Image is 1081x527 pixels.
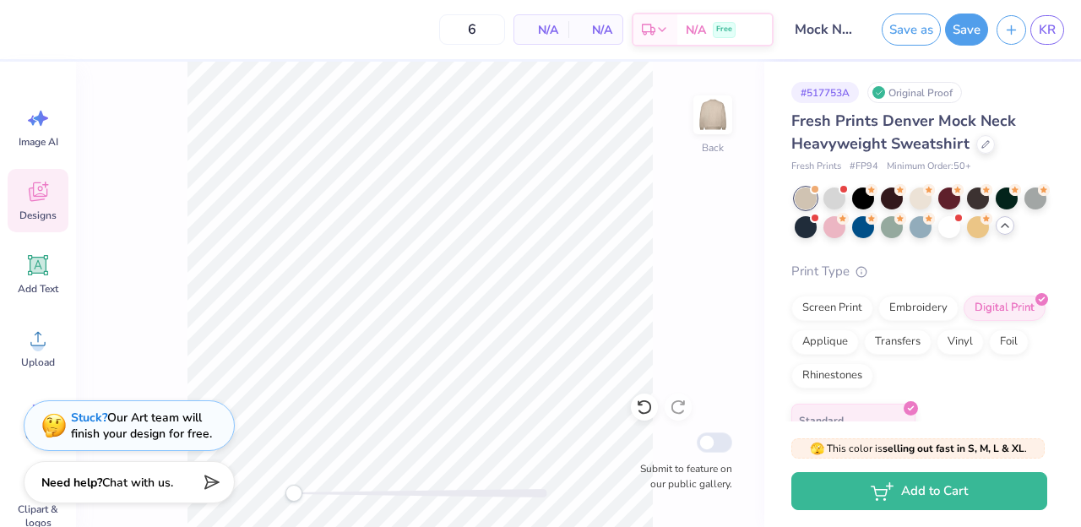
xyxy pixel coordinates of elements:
[41,475,102,491] strong: Need help?
[18,282,58,296] span: Add Text
[850,160,878,174] span: # FP94
[579,21,612,39] span: N/A
[791,329,859,355] div: Applique
[716,24,732,35] span: Free
[285,485,302,502] div: Accessibility label
[791,262,1047,281] div: Print Type
[19,135,58,149] span: Image AI
[945,14,988,46] button: Save
[71,410,107,426] strong: Stuck?
[810,441,824,457] span: 🫣
[702,140,724,155] div: Back
[71,410,212,442] div: Our Art team will finish your design for free.
[964,296,1046,321] div: Digital Print
[791,160,841,174] span: Fresh Prints
[631,461,732,492] label: Submit to feature on our public gallery.
[864,329,932,355] div: Transfers
[696,98,730,132] img: Back
[867,82,962,103] div: Original Proof
[524,21,558,39] span: N/A
[102,475,173,491] span: Chat with us.
[791,82,859,103] div: # 517753A
[686,21,706,39] span: N/A
[878,296,959,321] div: Embroidery
[782,13,865,46] input: Untitled Design
[791,363,873,388] div: Rhinestones
[887,160,971,174] span: Minimum Order: 50 +
[810,441,1027,456] span: This color is .
[791,472,1047,510] button: Add to Cart
[882,14,941,46] button: Save as
[791,111,1016,154] span: Fresh Prints Denver Mock Neck Heavyweight Sweatshirt
[19,209,57,222] span: Designs
[883,442,1024,455] strong: selling out fast in S, M, L & XL
[989,329,1029,355] div: Foil
[799,411,844,429] span: Standard
[439,14,505,45] input: – –
[21,356,55,369] span: Upload
[937,329,984,355] div: Vinyl
[791,296,873,321] div: Screen Print
[1039,20,1056,40] span: KR
[1030,15,1064,45] a: KR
